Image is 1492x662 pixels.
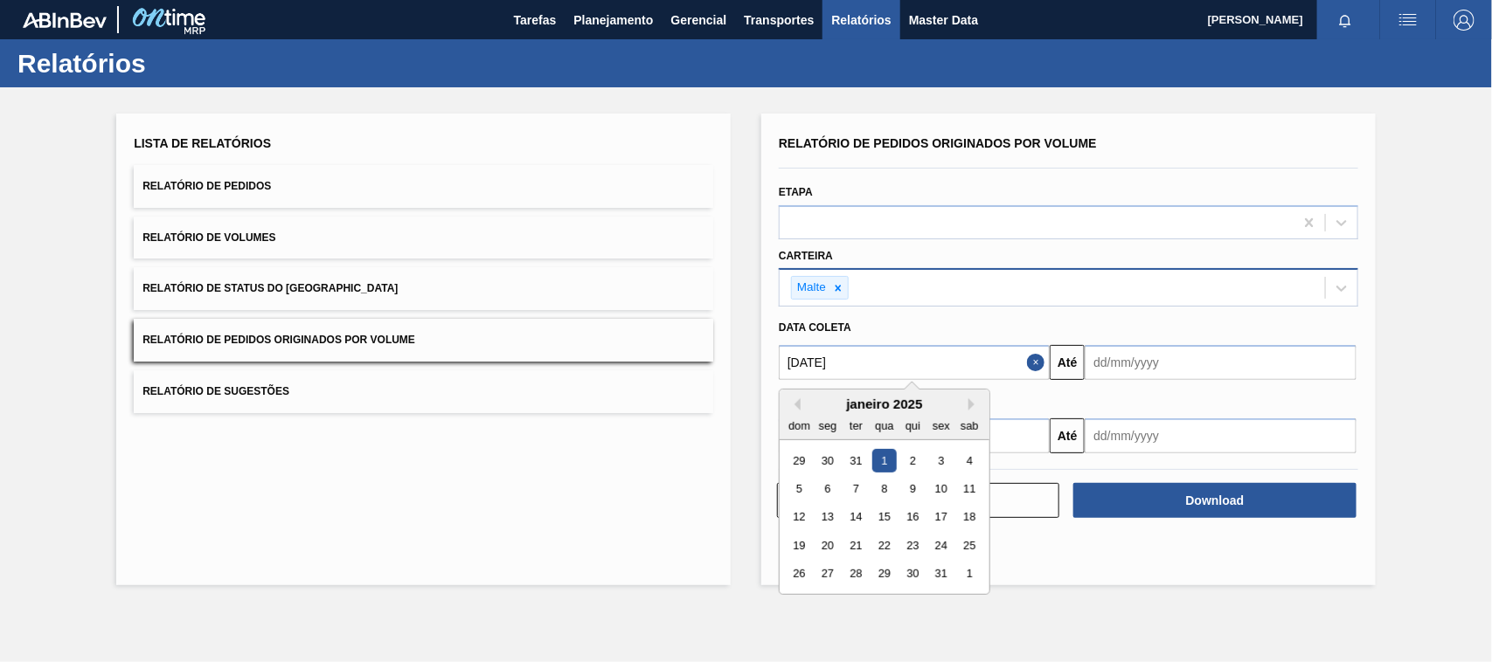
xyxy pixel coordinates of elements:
[785,446,983,588] div: month 2025-01
[142,231,275,244] span: Relatório de Volumes
[872,506,896,529] div: Choose quarta-feira, 15 de janeiro de 2025
[779,345,1050,380] input: dd/mm/yyyy
[844,449,868,472] div: Choose terça-feira, 31 de dezembro de 2024
[872,449,896,472] div: Choose quarta-feira, 1 de janeiro de 2025
[844,414,868,438] div: ter
[142,180,271,192] span: Relatório de Pedidos
[816,562,840,586] div: Choose segunda-feira, 27 de janeiro de 2025
[844,534,868,557] div: Choose terça-feira, 21 de janeiro de 2025
[23,12,107,28] img: TNhmsLtSVTkK8tSr43FrP2fwEKptu5GPRR3wAAAABJRU5ErkJggg==
[901,562,925,586] div: Choose quinta-feira, 30 de janeiro de 2025
[788,562,811,586] div: Choose domingo, 26 de janeiro de 2025
[134,217,713,259] button: Relatório de Volumes
[573,10,653,31] span: Planejamento
[1085,345,1356,380] input: dd/mm/yyyy
[1027,345,1050,380] button: Close
[788,414,811,438] div: dom
[1317,8,1373,32] button: Notificações
[816,477,840,500] div: Choose segunda-feira, 6 de janeiro de 2025
[929,449,953,472] div: Choose sexta-feira, 3 de janeiro de 2025
[134,165,713,208] button: Relatório de Pedidos
[671,10,727,31] span: Gerencial
[1073,483,1356,518] button: Download
[872,477,896,500] div: Choose quarta-feira, 8 de janeiro de 2025
[1454,10,1475,31] img: Logout
[779,250,833,262] label: Carteira
[134,267,713,310] button: Relatório de Status do [GEOGRAPHIC_DATA]
[788,398,801,410] button: Previous Month
[958,477,982,500] div: Choose sábado, 11 de janeiro de 2025
[779,186,813,198] label: Etapa
[929,414,953,438] div: sex
[134,136,271,150] span: Lista de Relatórios
[1085,418,1356,453] input: dd/mm/yyyy
[929,477,953,500] div: Choose sexta-feira, 10 de janeiro de 2025
[788,534,811,557] div: Choose domingo, 19 de janeiro de 2025
[134,319,713,362] button: Relatório de Pedidos Originados por Volume
[792,277,829,299] div: Malte
[872,562,896,586] div: Choose quarta-feira, 29 de janeiro de 2025
[134,370,713,413] button: Relatório de Sugestões
[929,534,953,557] div: Choose sexta-feira, 24 de janeiro de 2025
[788,506,811,529] div: Choose domingo, 12 de janeiro de 2025
[816,449,840,472] div: Choose segunda-feira, 30 de dezembro de 2024
[780,397,989,411] div: janeiro 2025
[968,398,981,410] button: Next Month
[844,506,868,529] div: Choose terça-feira, 14 de janeiro de 2025
[1398,10,1419,31] img: userActions
[909,10,978,31] span: Master Data
[788,477,811,500] div: Choose domingo, 5 de janeiro de 2025
[142,282,398,294] span: Relatório de Status do [GEOGRAPHIC_DATA]
[779,136,1097,150] span: Relatório de Pedidos Originados por Volume
[1050,418,1085,453] button: Até
[17,53,328,73] h1: Relatórios
[958,562,982,586] div: Choose sábado, 1 de fevereiro de 2025
[816,506,840,529] div: Choose segunda-feira, 13 de janeiro de 2025
[816,534,840,557] div: Choose segunda-feira, 20 de janeiro de 2025
[929,562,953,586] div: Choose sexta-feira, 31 de janeiro de 2025
[777,483,1059,518] button: Limpar
[901,534,925,557] div: Choose quinta-feira, 23 de janeiro de 2025
[779,321,851,334] span: Data coleta
[844,562,868,586] div: Choose terça-feira, 28 de janeiro de 2025
[958,534,982,557] div: Choose sábado, 25 de janeiro de 2025
[901,414,925,438] div: qui
[816,414,840,438] div: seg
[514,10,557,31] span: Tarefas
[142,385,289,397] span: Relatório de Sugestões
[958,506,982,529] div: Choose sábado, 18 de janeiro de 2025
[844,477,868,500] div: Choose terça-feira, 7 de janeiro de 2025
[901,477,925,500] div: Choose quinta-feira, 9 de janeiro de 2025
[958,449,982,472] div: Choose sábado, 4 de janeiro de 2025
[831,10,891,31] span: Relatórios
[788,449,811,472] div: Choose domingo, 29 de dezembro de 2024
[142,334,415,346] span: Relatório de Pedidos Originados por Volume
[872,534,896,557] div: Choose quarta-feira, 22 de janeiro de 2025
[872,414,896,438] div: qua
[901,506,925,529] div: Choose quinta-feira, 16 de janeiro de 2025
[744,10,814,31] span: Transportes
[901,449,925,472] div: Choose quinta-feira, 2 de janeiro de 2025
[1050,345,1085,380] button: Até
[958,414,982,438] div: sab
[929,506,953,529] div: Choose sexta-feira, 17 de janeiro de 2025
